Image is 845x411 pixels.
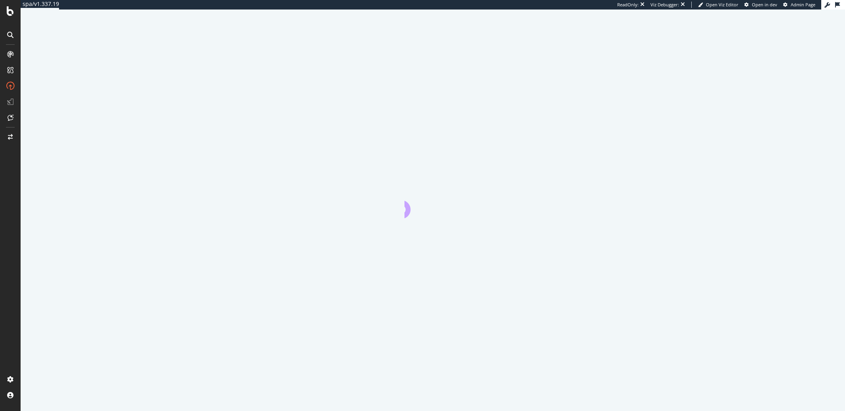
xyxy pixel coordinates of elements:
[698,2,738,8] a: Open Viz Editor
[617,2,639,8] div: ReadOnly:
[706,2,738,8] span: Open Viz Editor
[744,2,777,8] a: Open in dev
[791,2,815,8] span: Admin Page
[650,2,679,8] div: Viz Debugger:
[783,2,815,8] a: Admin Page
[404,190,462,218] div: animation
[752,2,777,8] span: Open in dev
